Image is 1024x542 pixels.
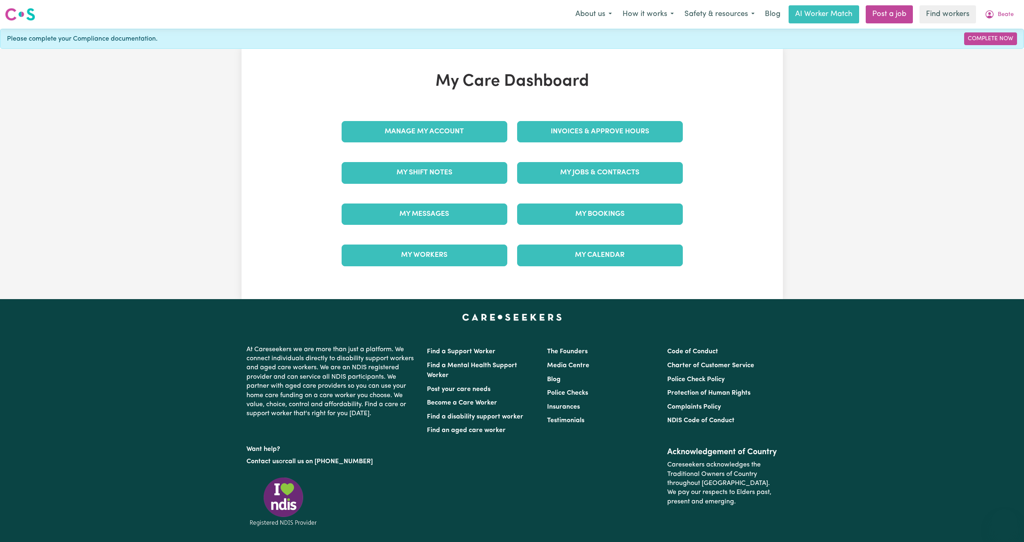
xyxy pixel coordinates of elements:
a: My Messages [342,204,507,225]
a: Post a job [866,5,913,23]
a: Manage My Account [342,121,507,142]
a: Find workers [919,5,976,23]
a: Careseekers logo [5,5,35,24]
a: Blog [547,376,561,383]
a: Contact us [246,458,279,465]
a: Charter of Customer Service [667,362,754,369]
a: Police Check Policy [667,376,725,383]
a: My Jobs & Contracts [517,162,683,183]
a: Testimonials [547,417,584,424]
button: About us [570,6,617,23]
a: Careseekers home page [462,314,562,320]
a: Invoices & Approve Hours [517,121,683,142]
a: My Calendar [517,245,683,266]
a: Police Checks [547,390,588,396]
p: Want help? [246,441,417,454]
a: Insurances [547,404,580,410]
a: Become a Care Worker [427,400,497,406]
span: Please complete your Compliance documentation. [7,34,157,44]
button: How it works [617,6,679,23]
a: My Workers [342,245,507,266]
a: Find an aged care worker [427,427,506,434]
a: NDIS Code of Conduct [667,417,734,424]
p: or [246,454,417,469]
a: Find a disability support worker [427,414,523,420]
a: call us on [PHONE_NUMBER] [285,458,373,465]
h1: My Care Dashboard [337,72,688,91]
a: The Founders [547,348,588,355]
a: My Shift Notes [342,162,507,183]
a: Code of Conduct [667,348,718,355]
a: Blog [760,5,785,23]
a: Complaints Policy [667,404,721,410]
a: Post your care needs [427,386,490,393]
p: Careseekers acknowledges the Traditional Owners of Country throughout [GEOGRAPHIC_DATA]. We pay o... [667,457,778,510]
iframe: Button to launch messaging window, conversation in progress [991,509,1017,535]
button: My Account [979,6,1019,23]
img: Careseekers logo [5,7,35,22]
a: Complete Now [964,32,1017,45]
img: Registered NDIS provider [246,476,320,527]
a: Protection of Human Rights [667,390,750,396]
h2: Acknowledgement of Country [667,447,778,457]
a: Media Centre [547,362,589,369]
p: At Careseekers we are more than just a platform. We connect individuals directly to disability su... [246,342,417,422]
a: AI Worker Match [789,5,859,23]
a: Find a Mental Health Support Worker [427,362,517,379]
a: My Bookings [517,204,683,225]
button: Safety & resources [679,6,760,23]
a: Find a Support Worker [427,348,495,355]
span: Beate [998,10,1014,19]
